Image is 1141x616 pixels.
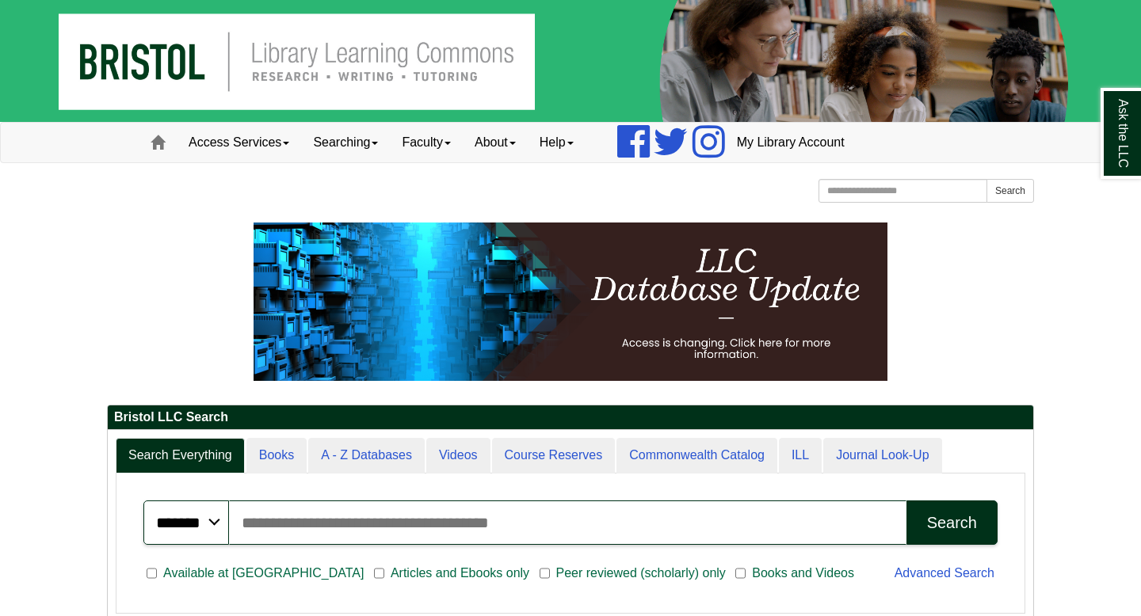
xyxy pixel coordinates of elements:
div: Search [927,514,977,532]
img: HTML tutorial [254,222,887,381]
a: Help [528,123,586,162]
a: Books [246,438,307,473]
button: Search [986,179,1034,203]
input: Available at [GEOGRAPHIC_DATA] [147,566,157,580]
a: My Library Account [725,123,857,162]
a: ILL [779,438,822,473]
a: Advanced Search [895,566,994,580]
a: Access Services [177,123,301,162]
span: Peer reviewed (scholarly) only [550,564,732,583]
a: Commonwealth Catalog [616,438,777,473]
h2: Bristol LLC Search [108,405,1033,430]
a: Course Reserves [492,438,616,473]
button: Search [906,500,998,545]
a: Faculty [390,123,463,162]
a: Searching [301,123,390,162]
a: Videos [426,438,490,473]
a: Journal Look-Up [823,438,941,473]
input: Peer reviewed (scholarly) only [540,566,550,580]
span: Available at [GEOGRAPHIC_DATA] [157,564,370,583]
a: A - Z Databases [308,438,425,473]
span: Books and Videos [746,564,861,583]
a: About [463,123,528,162]
input: Books and Videos [735,566,746,580]
span: Articles and Ebooks only [384,564,536,583]
a: Search Everything [116,438,245,473]
input: Articles and Ebooks only [374,566,384,580]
